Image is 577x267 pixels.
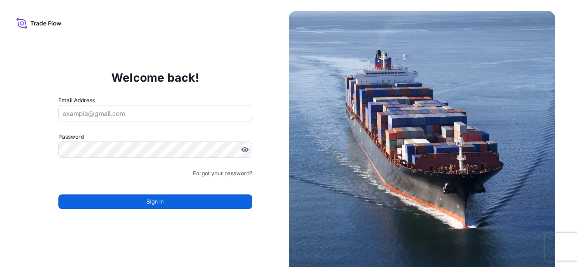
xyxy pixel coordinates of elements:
label: Password [58,132,252,141]
span: Sign In [146,197,164,206]
p: Welcome back! [111,70,199,85]
button: Sign In [58,194,252,209]
a: Forgot your password? [193,169,252,178]
input: example@gmail.com [58,105,252,121]
label: Email Address [58,96,95,105]
button: Show password [241,146,249,153]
